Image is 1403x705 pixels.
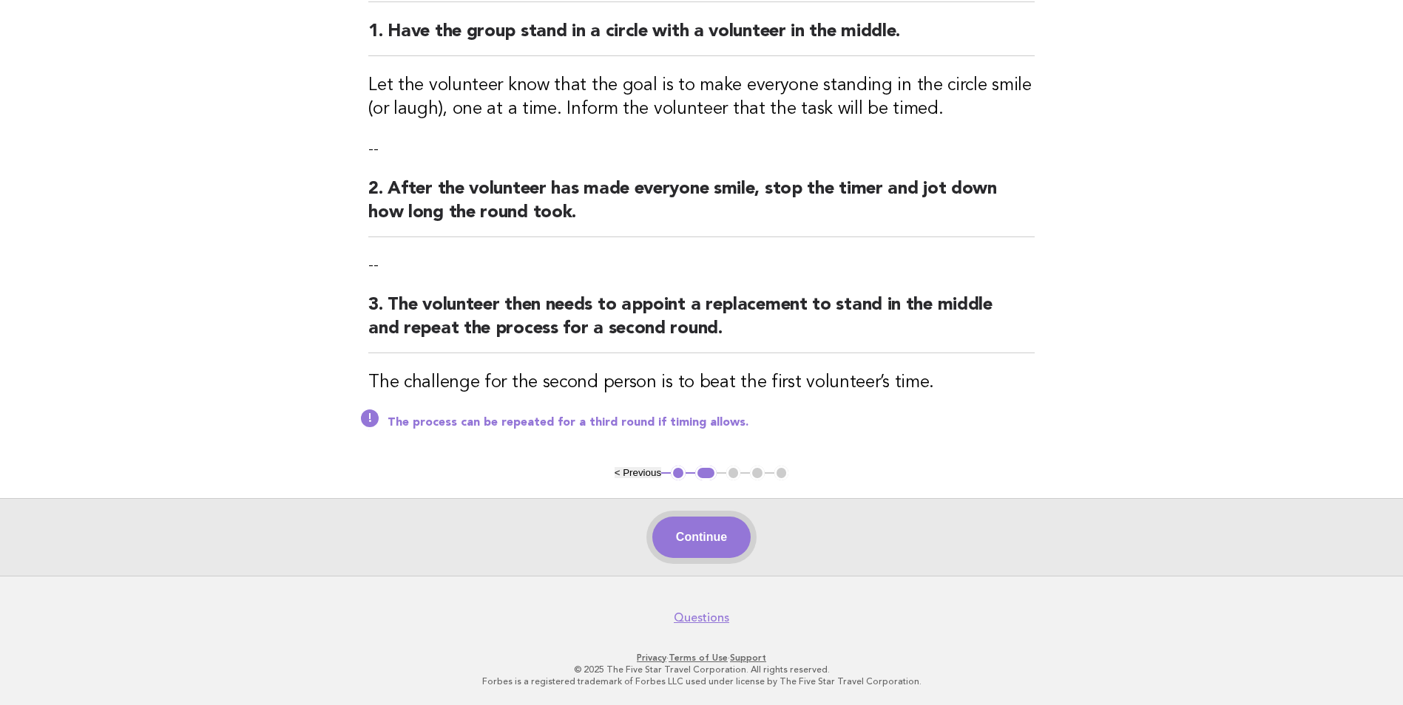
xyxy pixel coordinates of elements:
h2: 2. After the volunteer has made everyone smile, stop the timer and jot down how long the round took. [368,177,1035,237]
button: < Previous [615,467,661,478]
h2: 3. The volunteer then needs to appoint a replacement to stand in the middle and repeat the proces... [368,293,1035,353]
p: -- [368,255,1035,276]
button: Continue [652,517,751,558]
button: 1 [671,466,686,480]
a: Privacy [637,653,666,663]
button: 2 [695,466,717,480]
a: Terms of Use [669,653,728,663]
h3: The challenge for the second person is to beat the first volunteer’s time. [368,371,1035,395]
a: Support [730,653,766,663]
h3: Let the volunteer know that the goal is to make everyone standing in the circle smile (or laugh),... [368,74,1035,121]
p: · · [249,652,1154,664]
p: The process can be repeated for a third round if timing allows. [388,415,1035,430]
p: © 2025 The Five Star Travel Corporation. All rights reserved. [249,664,1154,675]
p: Forbes is a registered trademark of Forbes LLC used under license by The Five Star Travel Corpora... [249,675,1154,687]
p: -- [368,139,1035,160]
h2: 1. Have the group stand in a circle with a volunteer in the middle. [368,20,1035,56]
a: Questions [674,610,729,625]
